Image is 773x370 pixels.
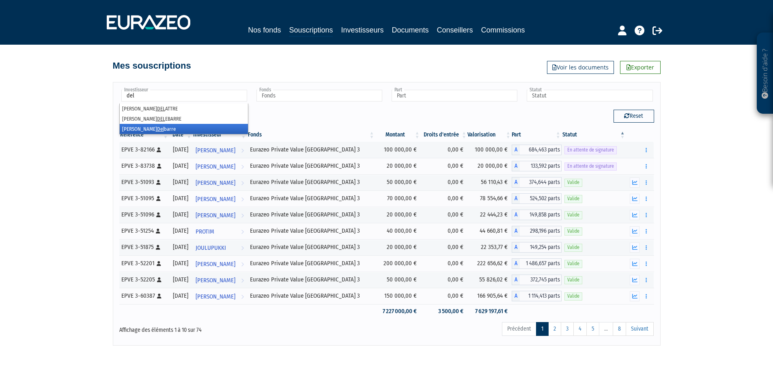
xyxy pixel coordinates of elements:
p: Besoin d'aide ? [760,37,770,110]
img: 1732889491-logotype_eurazeo_blanc_rvb.png [107,15,190,30]
a: Exporter [620,61,661,74]
td: 0,00 € [421,207,467,223]
em: Del [157,126,164,132]
a: [PERSON_NAME] [192,142,247,158]
button: Reset [614,110,654,123]
div: EPVE 3-52201 [121,259,166,268]
div: [DATE] [172,292,190,300]
td: 56 110,43 € [467,174,512,190]
div: [DATE] [172,243,190,251]
span: Valide [564,276,582,284]
div: [DATE] [172,210,190,219]
div: [DATE] [172,259,190,268]
td: 3 500,00 € [421,304,467,318]
td: 0,00 € [421,272,467,288]
div: [DATE] [172,178,190,186]
th: Valorisation: activer pour trier la colonne par ordre croissant [467,128,512,142]
th: Montant: activer pour trier la colonne par ordre croissant [375,128,421,142]
i: Voir l'investisseur [241,208,244,223]
span: 372,745 parts [520,275,562,285]
i: Voir l'investisseur [241,273,244,288]
span: [PERSON_NAME] [196,289,235,304]
a: PROTIM [192,223,247,239]
div: Eurazeo Private Value [GEOGRAPHIC_DATA] 3 [250,162,373,170]
em: DEL [157,106,165,112]
a: [PERSON_NAME] [192,272,247,288]
div: A - Eurazeo Private Value Europe 3 [512,226,562,236]
a: Conseillers [437,24,473,36]
a: [PERSON_NAME] [192,158,247,174]
i: [Français] Personne physique [157,261,161,266]
span: [PERSON_NAME] [196,159,235,174]
div: A - Eurazeo Private Value Europe 3 [512,145,562,155]
td: 0,00 € [421,142,467,158]
li: [PERSON_NAME] EBARRE [120,114,248,124]
div: A - Eurazeo Private Value Europe 3 [512,275,562,285]
a: Investisseurs [341,24,383,36]
a: Documents [392,24,429,36]
th: Fonds: activer pour trier la colonne par ordre croissant [247,128,375,142]
span: [PERSON_NAME] [196,257,235,272]
div: A - Eurazeo Private Value Europe 3 [512,210,562,220]
div: A - Eurazeo Private Value Europe 3 [512,242,562,253]
span: A [512,226,520,236]
span: [PERSON_NAME] [196,273,235,288]
a: Suivant [626,322,654,336]
i: [Français] Personne physique [157,277,161,282]
div: Eurazeo Private Value [GEOGRAPHIC_DATA] 3 [250,210,373,219]
a: [PERSON_NAME] [192,207,247,223]
span: 149,254 parts [520,242,562,253]
div: A - Eurazeo Private Value Europe 3 [512,177,562,188]
i: Voir l'investisseur [241,289,244,304]
i: Voir l'investisseur [241,192,244,207]
span: En attente de signature [564,162,617,170]
td: 20 000,00 € [375,158,421,174]
span: 1 486,657 parts [520,258,562,269]
h4: Mes souscriptions [113,61,191,71]
a: 5 [586,322,599,336]
span: JOULUPUKKI [196,240,226,255]
a: [PERSON_NAME] [192,255,247,272]
a: 3 [561,322,574,336]
a: 8 [613,322,626,336]
i: Voir l'investisseur [241,159,244,174]
span: [PERSON_NAME] [196,208,235,223]
td: 0,00 € [421,255,467,272]
span: Valide [564,211,582,219]
td: 44 660,81 € [467,223,512,239]
div: A - Eurazeo Private Value Europe 3 [512,193,562,204]
div: EPVE 3-51875 [121,243,166,251]
div: Eurazeo Private Value [GEOGRAPHIC_DATA] 3 [250,275,373,284]
div: [DATE] [172,162,190,170]
i: [Français] Personne physique [156,196,161,201]
i: [Français] Personne physique [157,164,161,169]
td: 7 629 197,61 € [467,304,512,318]
td: 40 000,00 € [375,223,421,239]
a: 4 [573,322,587,336]
span: A [512,258,520,269]
a: [PERSON_NAME] [192,190,247,207]
div: A - Eurazeo Private Value Europe 3 [512,258,562,269]
a: Commissions [481,24,525,36]
span: A [512,242,520,253]
div: EPVE 3-51254 [121,227,166,235]
i: Voir l'investisseur [241,240,244,255]
span: 1 114,413 parts [520,291,562,301]
i: Voir l'investisseur [241,143,244,158]
td: 100 000,00 € [375,142,421,158]
td: 0,00 € [421,223,467,239]
span: A [512,161,520,171]
span: Valide [564,260,582,268]
td: 50 000,00 € [375,272,421,288]
div: [DATE] [172,275,190,284]
td: 166 905,64 € [467,288,512,304]
i: [Français] Personne physique [156,229,160,234]
a: [PERSON_NAME] [192,288,247,304]
i: Voir l'investisseur [241,224,244,239]
span: A [512,275,520,285]
div: EPVE 3-82166 [121,145,166,154]
a: JOULUPUKKI [192,239,247,255]
th: Investisseur: activer pour trier la colonne par ordre croissant [192,128,247,142]
th: Droits d'entrée: activer pour trier la colonne par ordre croissant [421,128,467,142]
i: Voir l'investisseur [241,257,244,272]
